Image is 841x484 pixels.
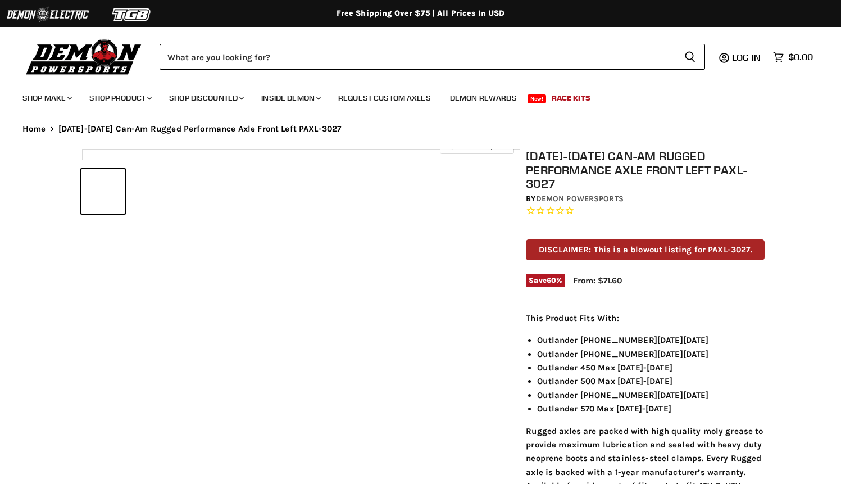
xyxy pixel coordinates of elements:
a: Inside Demon [253,87,328,110]
a: Shop Product [81,87,158,110]
img: Demon Powersports [22,37,146,76]
a: Log in [727,52,767,62]
span: [DATE]-[DATE] Can-Am Rugged Performance Axle Front Left PAXL-3027 [58,124,342,134]
li: Outlander 570 Max [DATE]-[DATE] [537,402,765,415]
span: Save % [526,274,565,287]
a: Home [22,124,46,134]
span: From: $71.60 [573,275,622,286]
li: Outlander 500 Max [DATE]-[DATE] [537,374,765,388]
button: 2015-2021 Can-Am Rugged Performance Axle Front Left PAXL-3027 thumbnail [81,169,125,214]
span: $0.00 [788,52,813,62]
li: Outlander [PHONE_NUMBER][DATE][DATE] [537,388,765,402]
a: Race Kits [543,87,599,110]
p: This Product Fits With: [526,311,765,325]
input: Search [160,44,675,70]
a: Shop Discounted [161,87,251,110]
a: Demon Rewards [442,87,525,110]
span: Log in [732,52,761,63]
h1: [DATE]-[DATE] Can-Am Rugged Performance Axle Front Left PAXL-3027 [526,149,765,191]
a: $0.00 [767,49,819,65]
li: Outlander [PHONE_NUMBER][DATE][DATE] [537,347,765,361]
form: Product [160,44,705,70]
li: Outlander 450 Max [DATE]-[DATE] [537,361,765,374]
span: 60 [547,276,556,284]
span: Rated 0.0 out of 5 stars 0 reviews [526,205,765,217]
button: Search [675,44,705,70]
ul: Main menu [14,82,810,110]
a: Shop Make [14,87,79,110]
span: New! [528,94,547,103]
p: DISCLAIMER: This is a blowout listing for PAXL-3027. [526,239,765,260]
span: Click to expand [445,142,508,150]
a: Request Custom Axles [330,87,439,110]
li: Outlander [PHONE_NUMBER][DATE][DATE] [537,333,765,347]
a: Demon Powersports [536,194,624,203]
div: by [526,193,765,205]
img: Demon Electric Logo 2 [6,4,90,25]
img: TGB Logo 2 [90,4,174,25]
